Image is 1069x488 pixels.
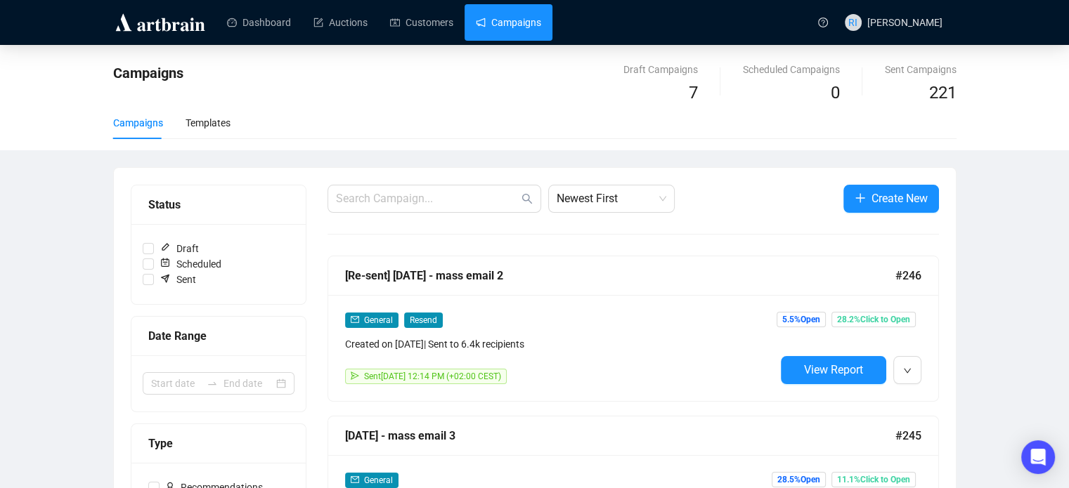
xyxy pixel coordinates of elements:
[351,371,359,380] span: send
[804,363,863,376] span: View Report
[364,475,393,485] span: General
[404,312,443,328] span: Resend
[831,472,916,487] span: 11.1% Click to Open
[867,17,942,28] span: [PERSON_NAME]
[351,315,359,324] span: mail
[113,11,207,34] img: logo
[743,62,840,77] div: Scheduled Campaigns
[929,83,957,103] span: 221
[227,4,291,41] a: Dashboard
[351,475,359,484] span: mail
[328,256,939,402] a: [Re-sent] [DATE] - mass email 2#246mailGeneralResendCreated on [DATE]| Sent to 6.4k recipientssen...
[313,4,368,41] a: Auctions
[207,378,218,389] span: to
[148,196,289,213] div: Status
[781,356,886,384] button: View Report
[148,435,289,452] div: Type
[345,336,775,352] div: Created on [DATE] | Sent to 6.4k recipients
[895,427,921,444] span: #245
[895,267,921,284] span: #246
[113,65,183,81] span: Campaigns
[154,256,227,272] span: Scheduled
[186,115,231,131] div: Templates
[390,4,453,41] a: Customers
[154,272,202,287] span: Sent
[364,315,393,325] span: General
[885,62,957,77] div: Sent Campaigns
[336,190,519,207] input: Search Campaign...
[855,192,866,204] span: plus
[872,190,928,207] span: Create New
[154,241,205,256] span: Draft
[207,378,218,389] span: swap-right
[689,83,698,103] span: 7
[148,327,289,345] div: Date Range
[848,15,857,30] span: RI
[831,83,840,103] span: 0
[521,193,533,204] span: search
[151,376,201,391] input: Start date
[623,62,698,77] div: Draft Campaigns
[476,4,541,41] a: Campaigns
[903,367,912,375] span: down
[364,371,501,381] span: Sent [DATE] 12:14 PM (+02:00 CEST)
[113,115,163,131] div: Campaigns
[777,312,826,327] span: 5.5% Open
[843,185,939,213] button: Create New
[818,18,828,27] span: question-circle
[557,185,666,212] span: Newest First
[223,376,273,391] input: End date
[1021,440,1055,474] div: Open Intercom Messenger
[345,427,895,444] div: [DATE] - mass email 3
[831,312,916,327] span: 28.2% Click to Open
[345,267,895,284] div: [Re-sent] [DATE] - mass email 2
[772,472,826,487] span: 28.5% Open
